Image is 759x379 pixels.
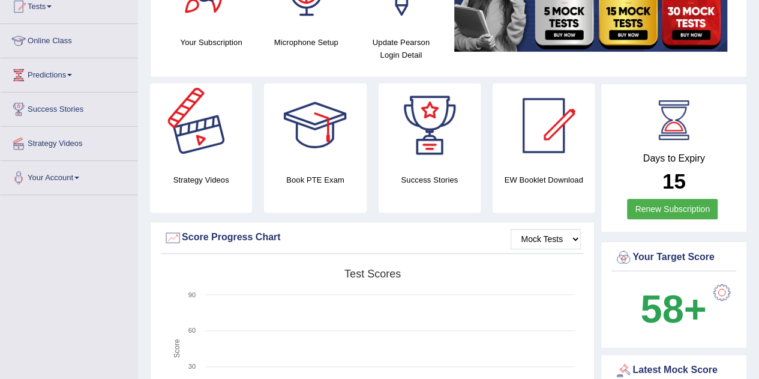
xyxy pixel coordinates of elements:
[1,92,137,123] a: Success Stories
[1,24,137,54] a: Online Class
[170,36,253,49] h4: Your Subscription
[150,174,252,186] h4: Strategy Videos
[493,174,595,186] h4: EW Booklet Download
[265,36,347,49] h4: Microphone Setup
[614,249,733,267] div: Your Target Score
[627,199,718,219] a: Renew Subscription
[359,36,442,61] h4: Update Pearson Login Detail
[188,363,196,370] text: 30
[379,174,481,186] h4: Success Stories
[1,127,137,157] a: Strategy Videos
[640,287,706,331] b: 58+
[662,169,686,193] b: 15
[1,58,137,88] a: Predictions
[164,229,581,247] div: Score Progress Chart
[188,291,196,299] text: 90
[188,327,196,334] text: 60
[264,174,366,186] h4: Book PTE Exam
[173,339,181,358] tspan: Score
[1,161,137,191] a: Your Account
[344,268,401,280] tspan: Test scores
[614,153,733,164] h4: Days to Expiry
